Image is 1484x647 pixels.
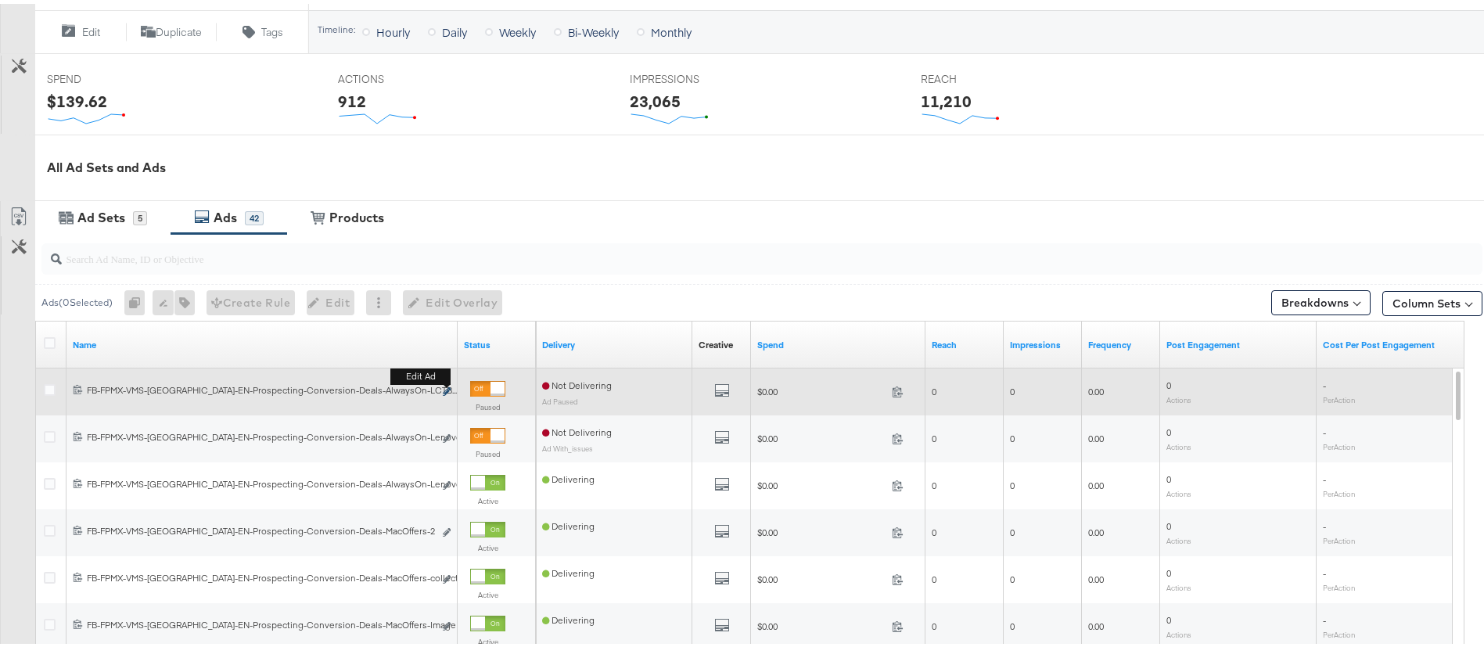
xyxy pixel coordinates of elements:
a: Reflects the ability of your Ad to achieve delivery. [542,335,686,347]
div: FB-FPMX-VMS-[GEOGRAPHIC_DATA]-EN-Prospecting-Conversion-Deals-MacOffers-collection [87,568,433,581]
a: Ad Name. [73,335,451,347]
div: 23,065 [630,86,681,109]
span: 0 [1010,382,1015,394]
sub: Actions [1166,532,1191,541]
span: Weekly [499,20,536,36]
div: $139.62 [47,86,107,109]
span: ACTIONS [338,68,455,83]
div: Products [329,205,384,223]
span: Delivering [542,516,595,528]
sub: Per Action [1323,485,1355,494]
span: 0.00 [1088,570,1104,581]
div: FB-FPMX-VMS-[GEOGRAPHIC_DATA]-EN-Prospecting-Conversion-Deals-AlwaysOn-Lenovo--Carousel [87,474,433,487]
a: The number of actions related to your Page's posts as a result of your ad. [1166,335,1310,347]
sub: Actions [1166,438,1191,448]
sub: Actions [1166,485,1191,494]
span: Tags [261,21,283,36]
span: 0 [1166,422,1171,434]
label: Active [470,586,505,596]
span: Delivering [542,610,595,622]
label: Paused [470,445,505,455]
span: 0.00 [1088,382,1104,394]
span: IMPRESSIONS [630,68,747,83]
button: Tags [217,19,308,38]
sub: Per Action [1323,532,1355,541]
span: 0.00 [1088,616,1104,628]
sub: Per Action [1323,438,1355,448]
a: Shows the current state of your Ad. [464,335,530,347]
div: Timeline: [317,20,356,31]
span: - [1323,376,1326,387]
span: - [1323,563,1326,575]
span: 0 [1166,516,1171,528]
span: 0 [1166,563,1171,575]
span: 0 [1010,616,1015,628]
button: Duplicate [126,19,217,38]
b: Edit ad [390,365,451,381]
label: Paused [470,398,505,408]
span: $0.00 [757,616,886,628]
span: Edit [82,21,100,36]
span: 0 [932,476,936,487]
a: The number of times your ad was served. On mobile apps an ad is counted as served the first time ... [1010,335,1076,347]
span: 0 [1010,429,1015,440]
label: Active [470,633,505,643]
span: $0.00 [757,429,886,440]
div: FB-FPMX-VMS-[GEOGRAPHIC_DATA]-EN-Prospecting-Conversion-Deals-AlwaysOn-LCTB...ousel-2025 [87,380,433,393]
a: The average cost per action related to your Page's posts as a result of your ad. [1323,335,1467,347]
span: Not Delivering [542,422,612,434]
span: Delivering [542,469,595,481]
span: 0 [1166,376,1171,387]
div: Ads ( 0 Selected) [41,292,113,306]
span: 0 [1010,476,1015,487]
span: 0.00 [1088,476,1104,487]
div: FB-FPMX-VMS-[GEOGRAPHIC_DATA]-EN-Prospecting-Conversion-Deals-AlwaysOn-Lenovo--Carousel [87,427,433,440]
span: Delivering [542,563,595,575]
span: - [1323,610,1326,622]
a: The total amount spent to date. [757,335,919,347]
span: $0.00 [757,476,886,487]
span: 0 [1166,469,1171,481]
span: 0 [1010,523,1015,534]
span: 0 [932,570,936,581]
div: 912 [338,86,366,109]
span: Duplicate [156,21,202,36]
span: $0.00 [757,570,886,581]
span: Bi-Weekly [568,20,619,36]
span: - [1323,469,1326,481]
span: Monthly [651,20,692,36]
span: - [1323,516,1326,528]
span: 0 [932,523,936,534]
sub: Per Action [1323,391,1355,401]
span: 0.00 [1088,523,1104,534]
a: The average number of times your ad was served to each person. [1088,335,1154,347]
button: Edit ad [442,380,451,397]
span: 0 [1166,610,1171,622]
input: Search Ad Name, ID or Objective [62,233,1350,264]
div: 11,210 [921,86,972,109]
label: Active [470,492,505,502]
span: - [1323,422,1326,434]
span: Daily [442,20,467,36]
sub: Actions [1166,579,1191,588]
div: Creative [699,335,733,347]
sub: Ad Paused [542,393,578,402]
span: Not Delivering [542,376,612,387]
div: FB-FPMX-VMS-[GEOGRAPHIC_DATA]-EN-Prospecting-Conversion-Deals-MacOffers-2 [87,521,433,534]
span: Hourly [376,20,410,36]
div: 5 [133,207,147,221]
label: Active [470,539,505,549]
a: Shows the creative associated with your ad. [699,335,733,347]
sub: Per Action [1323,579,1355,588]
div: FB-FPMX-VMS-[GEOGRAPHIC_DATA]-EN-Prospecting-Conversion-Deals-MacOffers-Image [87,615,433,627]
span: 0.00 [1088,429,1104,440]
div: 0 [124,286,153,311]
span: 0 [1010,570,1015,581]
button: Edit [34,19,126,38]
a: The number of people your ad was served to. [932,335,997,347]
span: $0.00 [757,382,886,394]
span: 0 [932,382,936,394]
sub: Actions [1166,391,1191,401]
span: 0 [932,616,936,628]
div: 42 [245,207,264,221]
